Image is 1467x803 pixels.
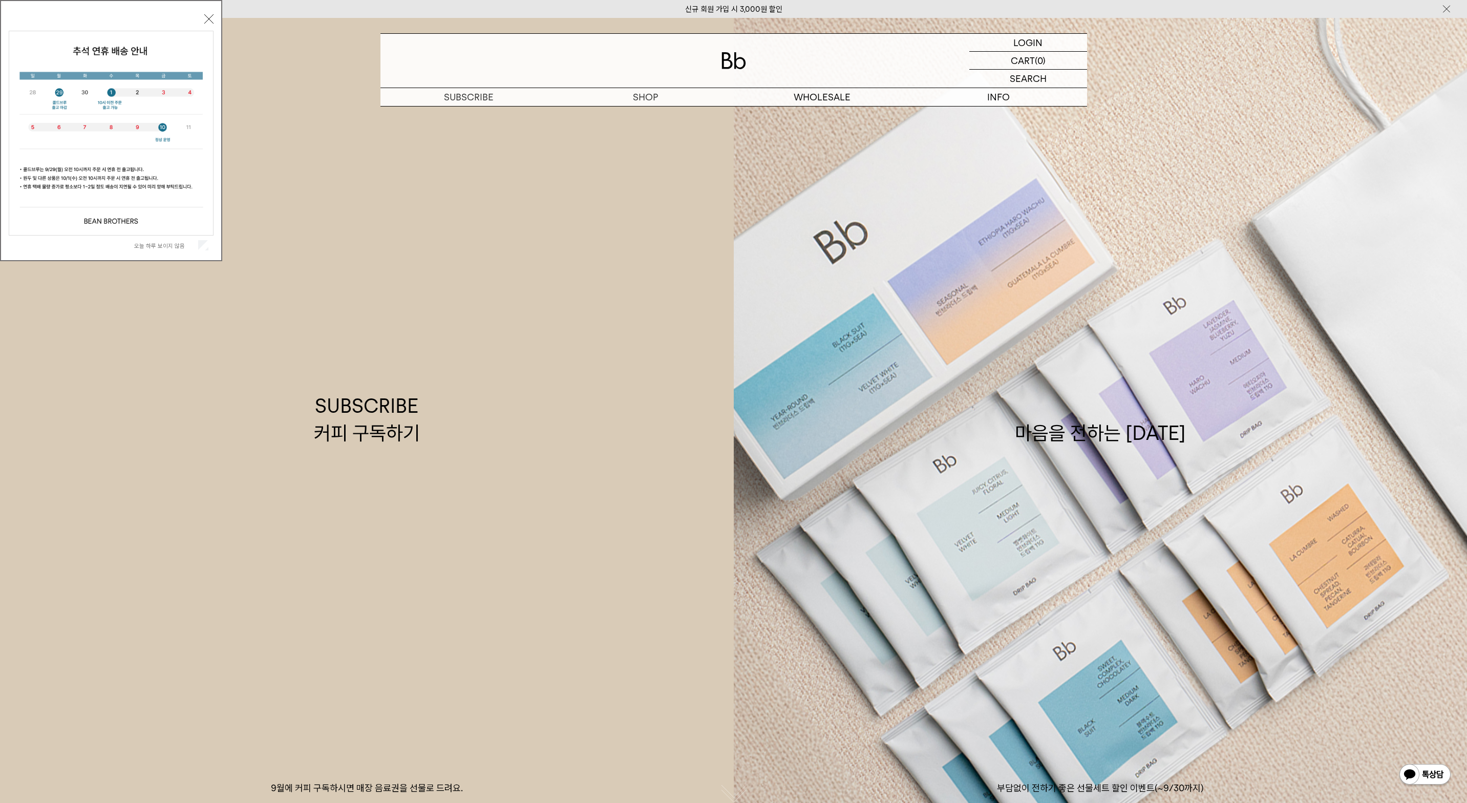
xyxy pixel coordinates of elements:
[1398,763,1452,788] img: 카카오톡 채널 1:1 채팅 버튼
[910,88,1087,106] p: INFO
[685,5,782,14] a: 신규 회원 가입 시 3,000원 할인
[1010,70,1047,88] p: SEARCH
[204,14,214,24] button: 닫기
[1015,392,1186,447] div: 마음을 전하는 [DATE]
[134,242,196,249] label: 오늘 하루 보이지 않음
[721,52,746,69] img: 로고
[557,88,734,106] a: SHOP
[1013,34,1043,51] p: LOGIN
[969,34,1087,52] a: LOGIN
[1035,52,1046,69] p: (0)
[734,88,910,106] p: WHOLESALE
[969,52,1087,70] a: CART (0)
[1011,52,1035,69] p: CART
[380,88,557,106] a: SUBSCRIBE
[9,31,213,235] img: 5e4d662c6b1424087153c0055ceb1a13_140731.jpg
[314,392,420,447] div: SUBSCRIBE 커피 구독하기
